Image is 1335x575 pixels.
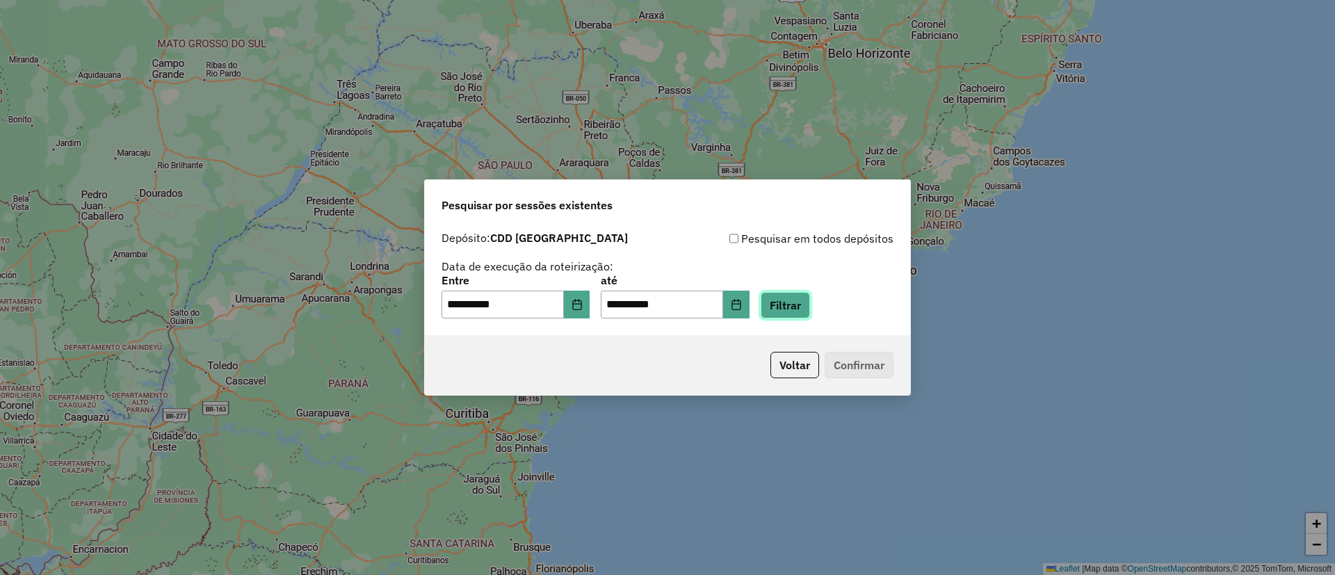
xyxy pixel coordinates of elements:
[442,258,613,275] label: Data de execução da roteirização:
[667,230,893,247] div: Pesquisar em todos depósitos
[601,272,749,289] label: até
[770,352,819,378] button: Voltar
[723,291,750,318] button: Choose Date
[761,292,810,318] button: Filtrar
[442,229,628,246] label: Depósito:
[442,197,613,213] span: Pesquisar por sessões existentes
[490,231,628,245] strong: CDD [GEOGRAPHIC_DATA]
[564,291,590,318] button: Choose Date
[442,272,590,289] label: Entre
